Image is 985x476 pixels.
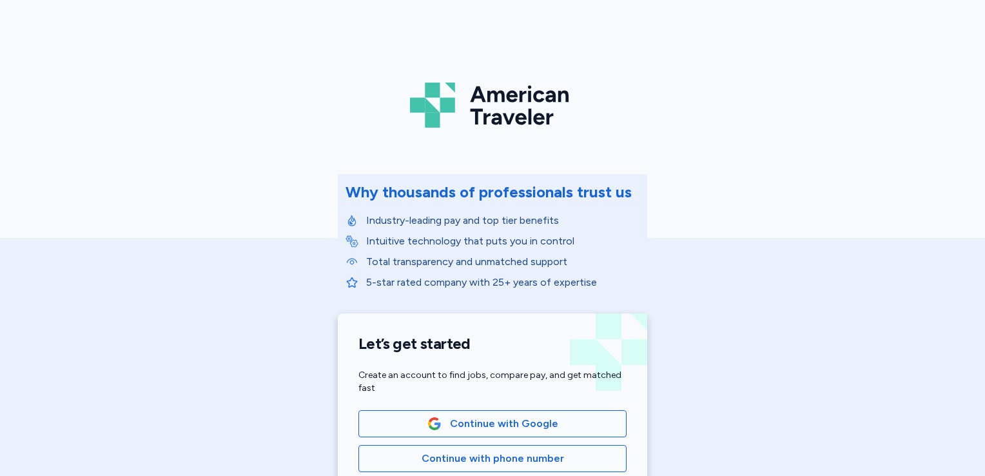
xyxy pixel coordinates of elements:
p: 5-star rated company with 25+ years of expertise [366,275,639,290]
div: Why thousands of professionals trust us [346,182,632,203]
p: Industry-leading pay and top tier benefits [366,213,639,228]
button: Continue with phone number [358,445,627,472]
span: Continue with Google [450,416,558,431]
button: Google LogoContinue with Google [358,410,627,437]
img: Logo [410,77,575,133]
p: Intuitive technology that puts you in control [366,233,639,249]
span: Continue with phone number [422,451,564,466]
p: Total transparency and unmatched support [366,254,639,270]
div: Create an account to find jobs, compare pay, and get matched fast [358,369,627,395]
h1: Let’s get started [358,334,627,353]
img: Google Logo [427,417,442,431]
